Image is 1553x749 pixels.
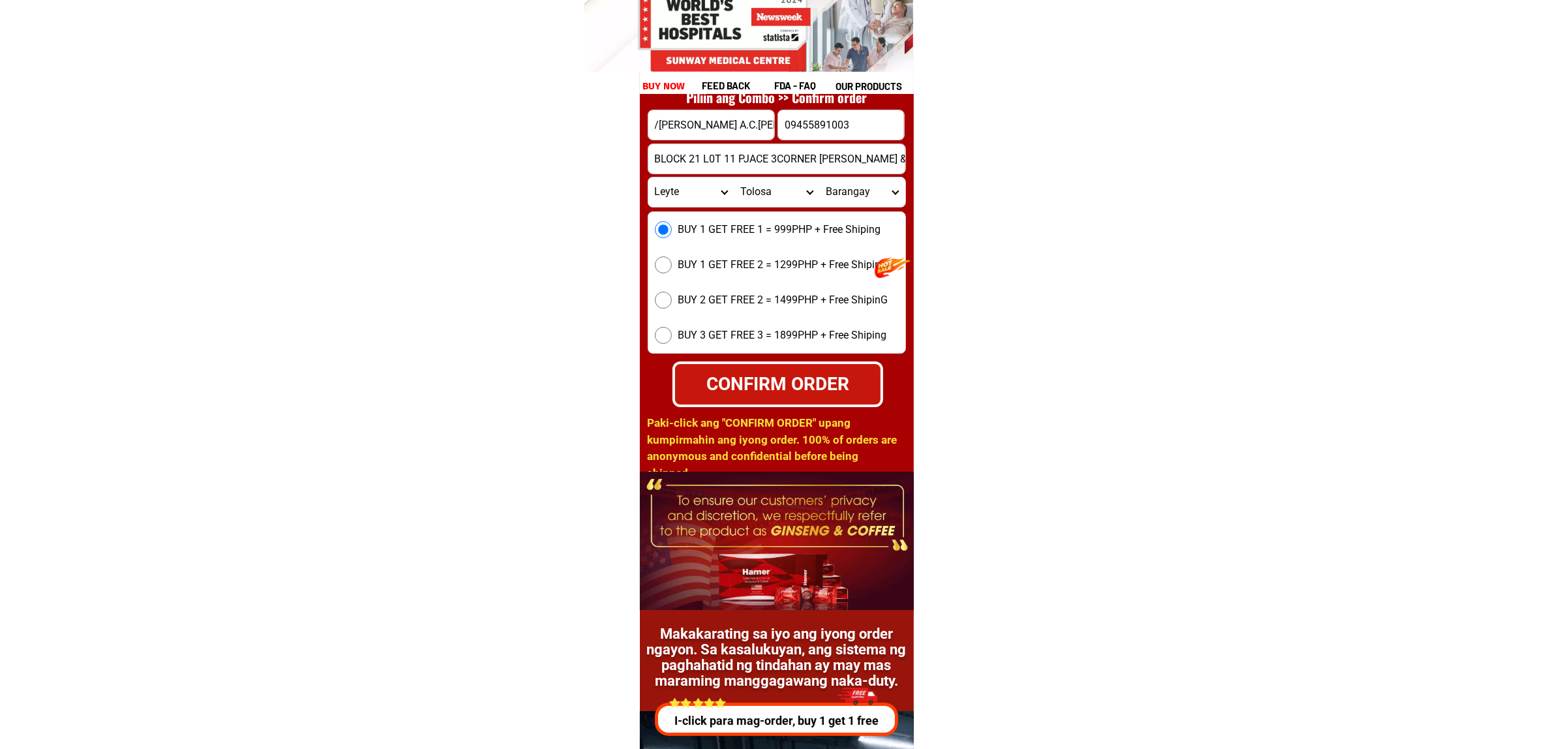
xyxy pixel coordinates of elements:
[836,79,912,94] h1: our products
[734,177,819,207] select: Select district
[774,78,847,93] h1: fda - FAQ
[678,222,881,237] span: BUY 1 GET FREE 1 = 999PHP + Free Shiping
[655,327,672,344] input: BUY 3 GET FREE 3 = 1899PHP + Free Shiping
[778,110,904,140] input: Input phone_number
[655,292,672,309] input: BUY 2 GET FREE 2 = 1499PHP + Free ShipinG
[655,256,672,273] input: BUY 1 GET FREE 2 = 1299PHP + Free Shiping
[655,221,672,238] input: BUY 1 GET FREE 1 = 999PHP + Free Shiping
[678,292,888,308] span: BUY 2 GET FREE 2 = 1499PHP + Free ShipinG
[678,328,887,343] span: BUY 3 GET FREE 3 = 1899PHP + Free Shiping
[635,72,919,106] h1: ⚠️️PAANO MAG-ORDER: Punan ang impormasyon >> Piliin ang Combo >> Confirm order
[819,177,905,207] select: Select commune
[642,79,686,94] h1: buy now
[648,177,734,207] select: Select province
[674,370,881,397] div: CONFIRM ORDER
[646,626,907,690] h1: Makakarating sa iyo ang iyong order ngayon. Sa kasalukuyan, ang sistema ng paghahatid ng tindahan...
[648,415,905,481] h1: Paki-click ang "CONFIRM ORDER" upang kumpirmahin ang iyong order. 100% of orders are anonymous an...
[678,257,887,273] span: BUY 1 GET FREE 2 = 1299PHP + Free Shiping
[648,110,774,140] input: Input full_name
[650,712,899,729] p: I-click para mag-order, buy 1 get 1 free
[648,144,905,174] input: Input address
[702,78,772,93] h1: feed back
